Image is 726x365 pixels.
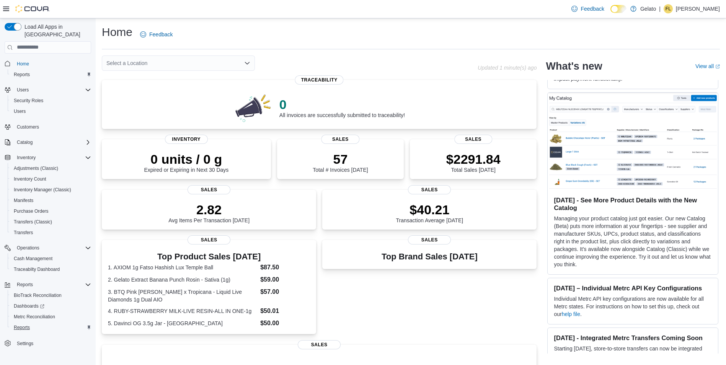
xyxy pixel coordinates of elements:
[260,263,310,272] dd: $87.50
[554,295,712,318] p: Individual Metrc API key configurations are now available for all Metrc states. For instructions ...
[554,334,712,342] h3: [DATE] - Integrated Metrc Transfers Coming Soon
[260,275,310,284] dd: $59.00
[17,87,29,93] span: Users
[11,323,33,332] a: Reports
[11,164,91,173] span: Adjustments (Classic)
[8,264,94,275] button: Traceabilty Dashboard
[11,96,46,105] a: Security Roles
[14,197,33,204] span: Manifests
[562,311,580,317] a: help file
[21,23,91,38] span: Load All Apps in [GEOGRAPHIC_DATA]
[144,152,228,167] p: 0 units / 0 g
[14,59,32,68] a: Home
[581,5,604,13] span: Feedback
[244,60,250,66] button: Open list of options
[11,107,29,116] a: Users
[8,227,94,238] button: Transfers
[8,206,94,217] button: Purchase Orders
[11,291,65,300] a: BioTrack Reconciliation
[17,139,33,145] span: Catalog
[664,4,673,13] div: Felicity Leivas
[14,122,42,132] a: Customers
[188,235,230,244] span: Sales
[165,135,208,144] span: Inventory
[108,319,257,327] dt: 5. Davinci OG 3.5g Jar - [GEOGRAPHIC_DATA]
[11,107,91,116] span: Users
[8,311,94,322] button: Metrc Reconciliation
[8,174,94,184] button: Inventory Count
[233,92,273,123] img: 0
[14,314,55,320] span: Metrc Reconciliation
[14,292,62,298] span: BioTrack Reconciliation
[11,323,91,332] span: Reports
[168,202,250,217] p: 2.82
[11,70,33,79] a: Reports
[2,152,94,163] button: Inventory
[260,306,310,316] dd: $50.01
[11,291,91,300] span: BioTrack Reconciliation
[11,228,91,237] span: Transfers
[144,152,228,173] div: Expired or Expiring in Next 30 Days
[11,164,61,173] a: Adjustments (Classic)
[11,254,55,263] a: Cash Management
[14,243,91,253] span: Operations
[8,195,94,206] button: Manifests
[8,69,94,80] button: Reports
[14,85,32,95] button: Users
[610,5,626,13] input: Dark Mode
[11,301,47,311] a: Dashboards
[14,98,43,104] span: Security Roles
[17,282,33,288] span: Reports
[279,97,405,118] div: All invoices are successfully submitted to traceability!
[14,85,91,95] span: Users
[14,122,91,132] span: Customers
[8,95,94,106] button: Security Roles
[2,121,94,132] button: Customers
[659,4,661,13] p: |
[478,65,537,71] p: Updated 1 minute(s) ago
[14,266,60,272] span: Traceabilty Dashboard
[149,31,173,38] span: Feedback
[14,219,52,225] span: Transfers (Classic)
[11,196,36,205] a: Manifests
[2,279,94,290] button: Reports
[17,124,39,130] span: Customers
[546,60,602,72] h2: What's new
[446,152,501,167] p: $2291.84
[168,202,250,223] div: Avg Items Per Transaction [DATE]
[396,202,463,223] div: Transaction Average [DATE]
[260,287,310,297] dd: $57.00
[396,202,463,217] p: $40.21
[14,324,30,331] span: Reports
[188,185,230,194] span: Sales
[8,106,94,117] button: Users
[14,138,91,147] span: Catalog
[554,68,705,82] em: Please be advised that this update is purely visual and does not impact payment functionality.
[666,4,671,13] span: FL
[14,187,71,193] span: Inventory Manager (Classic)
[14,303,44,309] span: Dashboards
[14,243,42,253] button: Operations
[11,70,91,79] span: Reports
[2,243,94,253] button: Operations
[11,228,36,237] a: Transfers
[14,165,58,171] span: Adjustments (Classic)
[295,75,344,85] span: Traceability
[102,24,132,40] h1: Home
[11,265,63,274] a: Traceabilty Dashboard
[14,256,52,262] span: Cash Management
[17,341,33,347] span: Settings
[8,253,94,264] button: Cash Management
[408,185,451,194] span: Sales
[11,265,91,274] span: Traceabilty Dashboard
[14,339,36,348] a: Settings
[14,338,91,348] span: Settings
[8,217,94,227] button: Transfers (Classic)
[321,135,359,144] span: Sales
[279,97,405,112] p: 0
[676,4,720,13] p: [PERSON_NAME]
[17,61,29,67] span: Home
[8,290,94,301] button: BioTrack Reconciliation
[14,280,36,289] button: Reports
[14,59,91,68] span: Home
